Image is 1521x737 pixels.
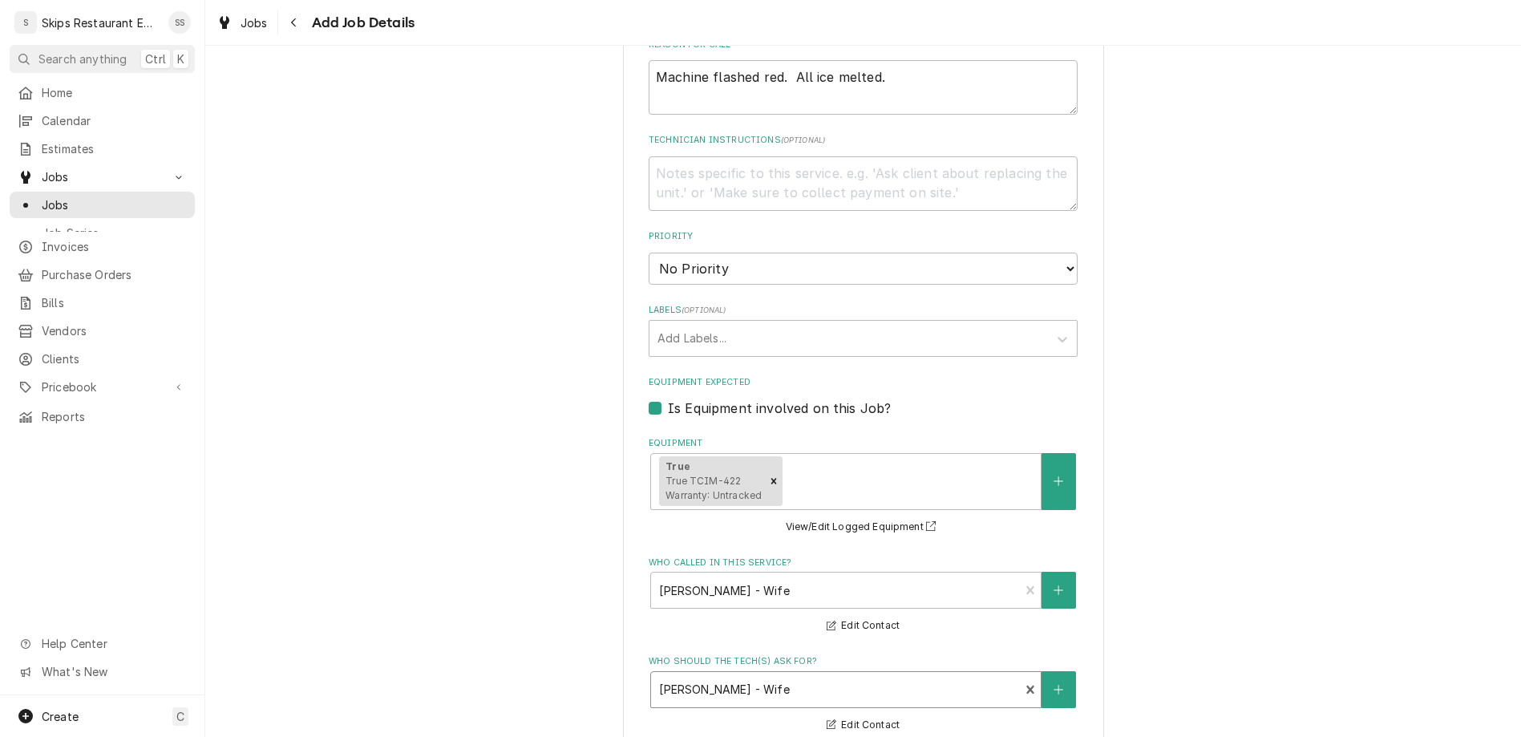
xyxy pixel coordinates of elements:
span: Job Series [42,225,187,241]
a: Jobs [210,10,274,36]
svg: Create New Contact [1054,585,1063,596]
svg: Create New Equipment [1054,476,1063,487]
button: Create New Contact [1042,572,1075,609]
div: Equipment [649,437,1078,537]
a: Go to What's New [10,658,195,685]
span: Jobs [42,196,187,213]
a: Home [10,79,195,106]
span: Jobs [241,14,268,31]
label: Labels [649,304,1078,317]
span: ( optional ) [682,306,726,314]
a: Clients [10,346,195,372]
a: Purchase Orders [10,261,195,288]
span: Purchase Orders [42,266,187,283]
div: Priority [649,230,1078,284]
label: Equipment [649,437,1078,450]
span: Reports [42,408,187,425]
span: C [176,708,184,725]
a: Invoices [10,233,195,260]
button: Search anythingCtrlK [10,45,195,73]
button: Create New Contact [1042,671,1075,708]
a: Vendors [10,318,195,344]
span: True TCIM-422 Warranty: Untracked [665,475,762,501]
div: Equipment Expected [649,376,1078,417]
span: Clients [42,350,187,367]
span: Pricebook [42,379,163,395]
div: Skips Restaurant Equipment [42,14,160,31]
a: Go to Pricebook [10,374,195,400]
span: Invoices [42,238,187,255]
a: Reports [10,403,195,430]
span: Ctrl [145,51,166,67]
label: Technician Instructions [649,134,1078,147]
label: Priority [649,230,1078,243]
div: Technician Instructions [649,134,1078,210]
button: Edit Contact [824,715,902,735]
div: Shan Skipper's Avatar [168,11,191,34]
span: Help Center [42,635,185,652]
button: Create New Equipment [1042,453,1075,510]
div: Remove [object Object] [765,456,783,506]
span: Estimates [42,140,187,157]
label: Who should the tech(s) ask for? [649,655,1078,668]
a: Jobs [10,192,195,218]
svg: Create New Contact [1054,684,1063,695]
a: Estimates [10,136,195,162]
div: S [14,11,37,34]
button: Navigate back [281,10,307,35]
label: Is Equipment involved on this Job? [668,399,891,418]
a: Bills [10,290,195,316]
div: Labels [649,304,1078,356]
span: Calendar [42,112,187,129]
div: SS [168,11,191,34]
span: What's New [42,663,185,680]
div: Reason For Call [649,38,1078,115]
span: Create [42,710,79,723]
span: Vendors [42,322,187,339]
span: Home [42,84,187,101]
span: Bills [42,294,187,311]
a: Job Series [10,220,195,246]
div: Who called in this service? [649,557,1078,636]
button: Edit Contact [824,616,902,636]
span: Add Job Details [307,12,415,34]
a: Calendar [10,107,195,134]
span: Search anything [38,51,127,67]
strong: True [665,460,690,472]
span: Jobs [42,168,163,185]
label: Equipment Expected [649,376,1078,389]
button: View/Edit Logged Equipment [783,517,944,537]
textarea: Machine flashed red. All ice melted. [649,60,1078,115]
span: K [177,51,184,67]
a: Go to Jobs [10,164,195,190]
label: Who called in this service? [649,557,1078,569]
span: ( optional ) [781,136,826,144]
div: Who should the tech(s) ask for? [649,655,1078,735]
a: Go to Help Center [10,630,195,657]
